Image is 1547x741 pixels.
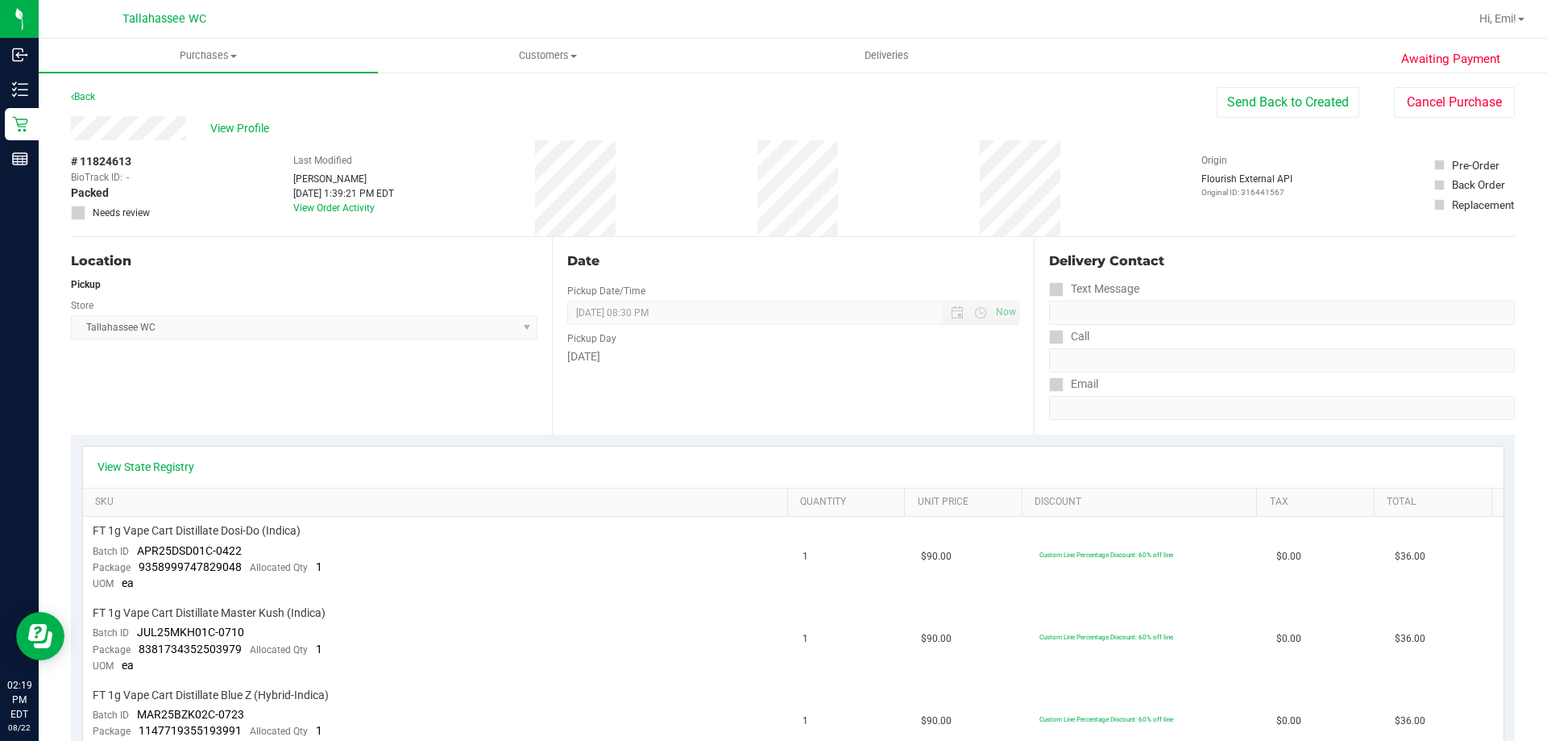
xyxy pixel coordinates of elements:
span: Packed [71,185,109,202]
span: Customers [379,48,716,63]
span: Batch ID [93,546,129,557]
div: Date [567,252,1018,271]
a: View State Registry [97,459,194,475]
span: BioTrack ID: [71,170,122,185]
span: Batch ID [93,627,129,639]
span: UOM [93,578,114,589]
span: 1 [803,631,808,647]
span: 9358999747829048 [139,560,242,573]
span: ea [122,577,134,589]
span: Custom Line Percentage Discount: 60% off line [1039,633,1173,641]
label: Origin [1201,153,1227,168]
label: Text Message [1049,277,1139,301]
span: # 11824613 [71,153,131,170]
span: View Profile [210,120,275,137]
div: [DATE] [567,348,1018,365]
span: Awaiting Payment [1401,50,1500,69]
a: Back [71,91,95,102]
span: 1 [803,714,808,729]
span: Allocated Qty [250,562,308,573]
span: $90.00 [921,631,952,647]
span: MAR25BZK02C-0723 [137,708,244,721]
span: Custom Line Percentage Discount: 60% off line [1039,551,1173,559]
p: Original ID: 316441567 [1201,186,1292,198]
inline-svg: Retail [12,116,28,132]
span: 1147719355193991 [139,724,242,737]
a: Customers [378,39,717,73]
span: Allocated Qty [250,726,308,737]
div: Replacement [1452,197,1514,213]
label: Last Modified [293,153,352,168]
span: $90.00 [921,549,952,564]
span: Allocated Qty [250,644,308,656]
a: View Order Activity [293,202,375,214]
span: 1 [316,724,322,737]
span: $36.00 [1395,631,1425,647]
iframe: Resource center [16,612,64,660]
div: [DATE] 1:39:21 PM EDT [293,186,394,201]
label: Pickup Date/Time [567,284,645,298]
span: Package [93,726,131,737]
span: ea [122,659,134,672]
span: Package [93,562,131,573]
div: Delivery Contact [1049,252,1515,271]
div: Flourish External API [1201,172,1292,198]
a: Quantity [800,496,898,509]
span: $36.00 [1395,714,1425,729]
span: Tallahassee WC [122,12,206,26]
label: Store [71,298,93,313]
span: 8381734352503979 [139,643,242,656]
div: [PERSON_NAME] [293,172,394,186]
span: Needs review [93,206,150,220]
span: Deliveries [843,48,931,63]
div: Back Order [1452,177,1505,193]
a: Unit Price [918,496,1016,509]
span: 1 [316,560,322,573]
button: Send Back to Created [1217,87,1359,118]
span: JUL25MKH01C-0710 [137,626,244,639]
span: $90.00 [921,714,952,729]
a: Tax [1270,496,1368,509]
label: Call [1049,325,1089,348]
label: Email [1049,373,1098,396]
span: $0.00 [1276,549,1301,564]
inline-svg: Reports [12,151,28,167]
span: $0.00 [1276,631,1301,647]
span: - [126,170,129,185]
div: Location [71,252,537,271]
a: SKU [95,496,781,509]
div: Pre-Order [1452,157,1499,173]
span: APR25DSD01C-0422 [137,544,242,557]
button: Cancel Purchase [1394,87,1515,118]
a: Total [1387,496,1485,509]
inline-svg: Inbound [12,47,28,63]
input: Format: (999) 999-9999 [1049,301,1515,325]
a: Purchases [39,39,378,73]
span: Package [93,644,131,656]
span: UOM [93,660,114,672]
input: Format: (999) 999-9999 [1049,348,1515,373]
span: $0.00 [1276,714,1301,729]
span: Batch ID [93,710,129,721]
span: FT 1g Vape Cart Distillate Dosi-Do (Indica) [93,523,301,539]
p: 02:19 PM EDT [7,678,31,722]
p: 08/22 [7,722,31,734]
inline-svg: Inventory [12,81,28,98]
span: 1 [803,549,808,564]
a: Discount [1035,496,1250,509]
span: Custom Line Percentage Discount: 60% off line [1039,715,1173,723]
strong: Pickup [71,279,101,290]
span: $36.00 [1395,549,1425,564]
span: Purchases [39,48,378,63]
span: FT 1g Vape Cart Distillate Blue Z (Hybrid-Indica) [93,688,329,703]
label: Pickup Day [567,331,616,346]
span: Hi, Emi! [1479,12,1516,25]
span: 1 [316,643,322,656]
a: Deliveries [717,39,1056,73]
span: FT 1g Vape Cart Distillate Master Kush (Indica) [93,606,326,621]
